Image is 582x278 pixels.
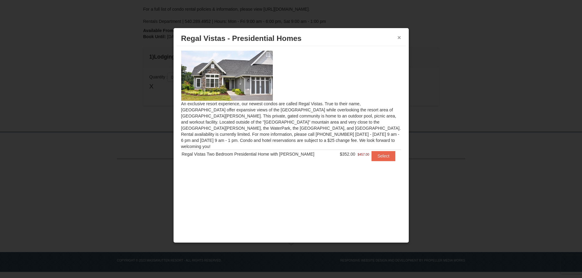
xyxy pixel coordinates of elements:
[358,151,369,157] span: $457.00
[340,152,355,157] span: $352.00
[181,34,302,42] span: Regal Vistas - Presidential Homes
[177,46,406,173] div: An exclusive resort experience, our newest condos are called Regal Vistas. True to their name, [G...
[181,51,273,101] img: 19218991-1-902409a9.jpg
[397,34,401,41] button: ×
[182,151,334,157] div: Regal Vistas Two Bedroom Presidential Home with [PERSON_NAME]
[372,151,396,161] button: Select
